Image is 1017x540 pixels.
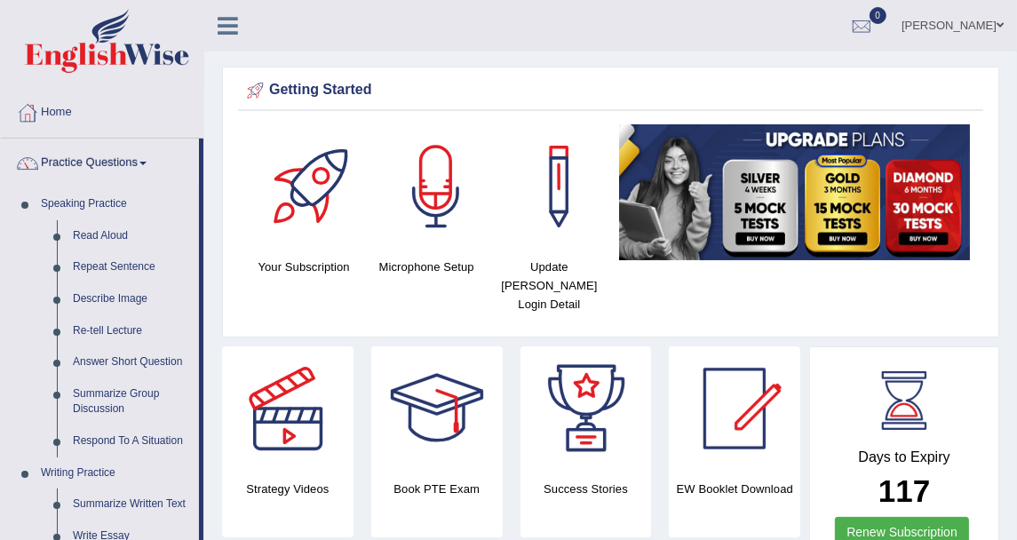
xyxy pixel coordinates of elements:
[520,480,652,498] h4: Success Stories
[1,139,199,183] a: Practice Questions
[33,188,199,220] a: Speaking Practice
[65,315,199,347] a: Re-tell Lecture
[65,378,199,425] a: Summarize Group Discussion
[251,258,356,276] h4: Your Subscription
[497,258,601,314] h4: Update [PERSON_NAME] Login Detail
[65,346,199,378] a: Answer Short Question
[619,124,970,260] img: small5.jpg
[65,251,199,283] a: Repeat Sentence
[830,449,979,465] h4: Days to Expiry
[669,480,800,498] h4: EW Booklet Download
[65,283,199,315] a: Describe Image
[65,425,199,457] a: Respond To A Situation
[878,473,930,508] b: 117
[65,488,199,520] a: Summarize Written Text
[65,220,199,252] a: Read Aloud
[374,258,479,276] h4: Microphone Setup
[33,457,199,489] a: Writing Practice
[222,480,354,498] h4: Strategy Videos
[870,7,887,24] span: 0
[242,77,979,104] div: Getting Started
[1,88,203,132] a: Home
[371,480,503,498] h4: Book PTE Exam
